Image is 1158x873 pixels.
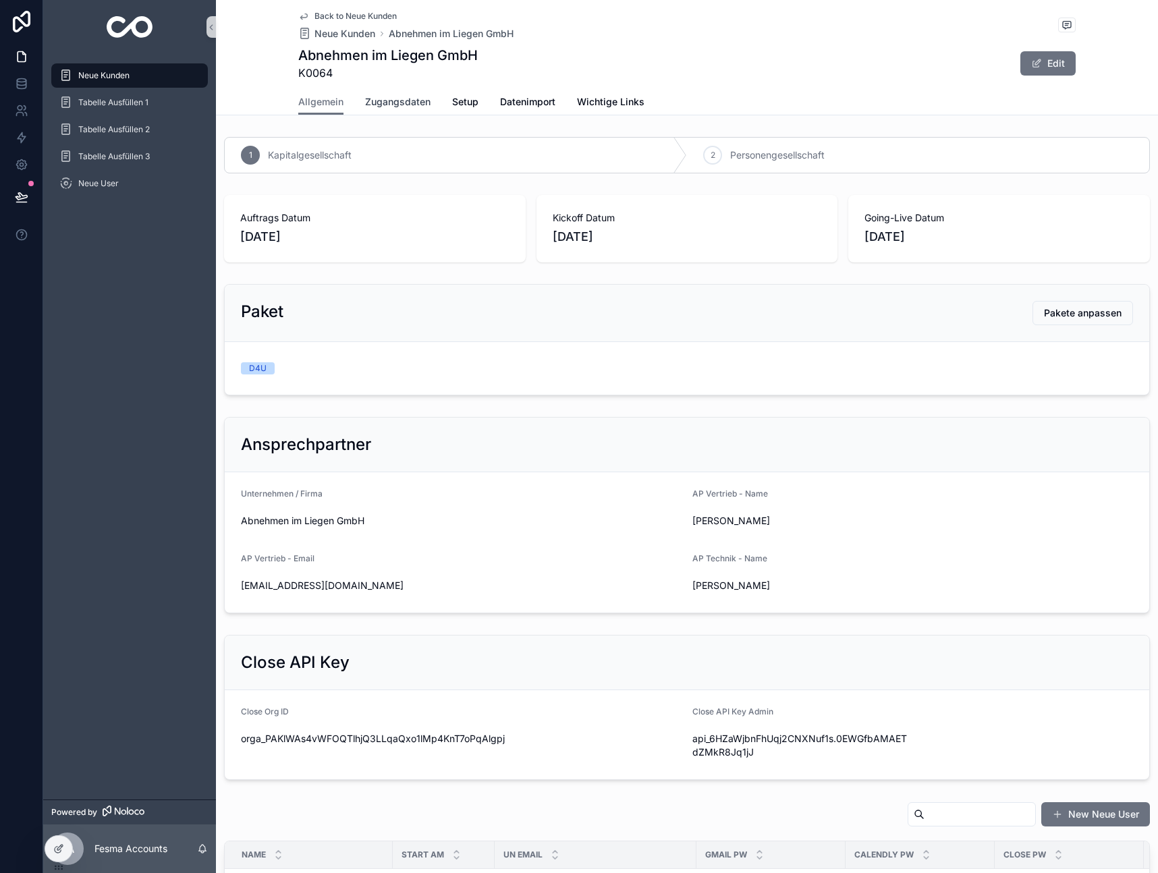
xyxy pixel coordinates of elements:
div: D4U [249,362,267,374]
span: 2 [711,150,715,161]
button: Edit [1020,51,1076,76]
span: Start am [402,849,444,860]
a: Zugangsdaten [365,90,431,117]
span: Datenimport [500,95,555,109]
h2: Paket [241,301,283,322]
a: Powered by [43,799,216,824]
span: Pakete anpassen [1044,306,1122,320]
a: Tabelle Ausfüllen 3 [51,144,208,169]
span: Personengesellschaft [730,148,825,162]
button: Pakete anpassen [1032,301,1133,325]
a: Allgemein [298,90,343,115]
span: AP Technik - Name [692,553,767,563]
span: Auftrags Datum [240,211,509,225]
span: Tabelle Ausfüllen 1 [78,97,148,108]
span: AP Vertrieb - Name [692,488,768,499]
span: Tabelle Ausfüllen 2 [78,124,150,135]
span: api_6HZaWjbnFhUqj2CNXNuf1s.0EWGfbAMAETdZMkR8Jq1jJ [692,732,908,759]
img: App logo [107,16,153,38]
a: Datenimport [500,90,555,117]
a: Wichtige Links [577,90,644,117]
span: Back to Neue Kunden [314,11,397,22]
span: Allgemein [298,95,343,109]
span: Zugangsdaten [365,95,431,109]
span: Wichtige Links [577,95,644,109]
span: 1 [249,150,252,161]
span: Powered by [51,807,97,818]
a: Neue Kunden [298,27,375,40]
span: [DATE] [240,227,509,246]
span: AP Vertrieb - Email [241,553,314,563]
span: Neue Kunden [78,70,130,81]
span: Abnehmen im Liegen GmbH [241,514,682,528]
h2: Close API Key [241,652,350,673]
span: UN Email [503,849,543,860]
span: Close Pw [1003,849,1046,860]
span: Gmail Pw [705,849,747,860]
a: Tabelle Ausfüllen 2 [51,117,208,142]
div: scrollable content [43,54,216,213]
span: Unternehmen / Firma [241,488,323,499]
span: K0064 [298,65,478,81]
span: Setup [452,95,478,109]
button: New Neue User [1041,802,1150,826]
a: Setup [452,90,478,117]
span: [PERSON_NAME] [692,579,908,592]
a: Neue Kunden [51,63,208,88]
span: Close API Key Admin [692,706,773,716]
a: Neue User [51,171,208,196]
a: Back to Neue Kunden [298,11,397,22]
span: [DATE] [864,227,1134,246]
span: [PERSON_NAME] [692,514,908,528]
span: Going-Live Datum [864,211,1134,225]
a: Tabelle Ausfüllen 1 [51,90,208,115]
span: [EMAIL_ADDRESS][DOMAIN_NAME] [241,579,682,592]
span: orga_PAKlWAs4vWFOQTlhjQ3LLqaQxo1lMp4KnT7oPqAlgpj [241,732,682,745]
span: Tabelle Ausfüllen 3 [78,151,150,162]
h2: Ansprechpartner [241,434,371,455]
span: [DATE] [553,227,822,246]
span: Name [242,849,266,860]
span: Kapitalgesellschaft [268,148,352,162]
a: Abnehmen im Liegen GmbH [389,27,514,40]
h1: Abnehmen im Liegen GmbH [298,46,478,65]
p: Fesma Accounts [94,842,167,855]
span: Neue User [78,178,119,189]
span: Neue Kunden [314,27,375,40]
span: Calendly Pw [854,849,914,860]
span: Kickoff Datum [553,211,822,225]
span: Close Org ID [241,706,289,716]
